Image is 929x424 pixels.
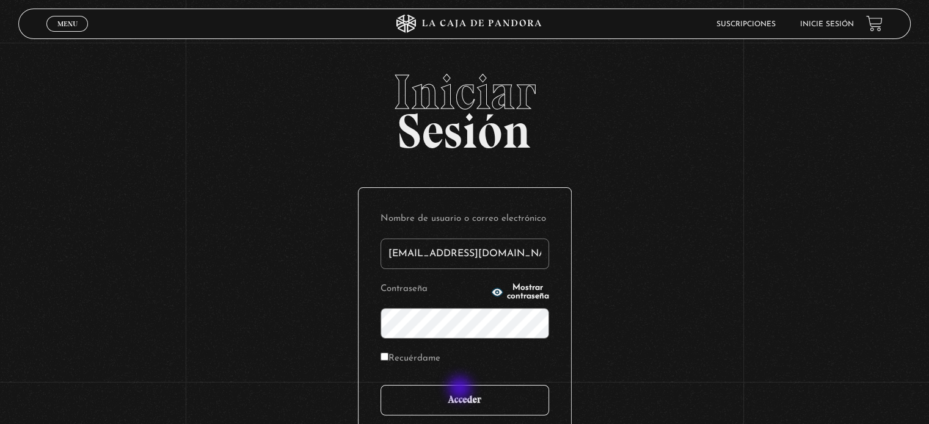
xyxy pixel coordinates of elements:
[381,350,440,368] label: Recuérdame
[381,353,388,361] input: Recuérdame
[18,68,910,146] h2: Sesión
[491,284,549,301] button: Mostrar contraseña
[53,31,82,39] span: Cerrar
[18,68,910,117] span: Iniciar
[381,280,487,299] label: Contraseña
[800,21,854,28] a: Inicie sesión
[57,20,78,27] span: Menu
[507,284,549,301] span: Mostrar contraseña
[381,385,549,415] input: Acceder
[866,15,883,32] a: View your shopping cart
[716,21,776,28] a: Suscripciones
[381,210,549,229] label: Nombre de usuario o correo electrónico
